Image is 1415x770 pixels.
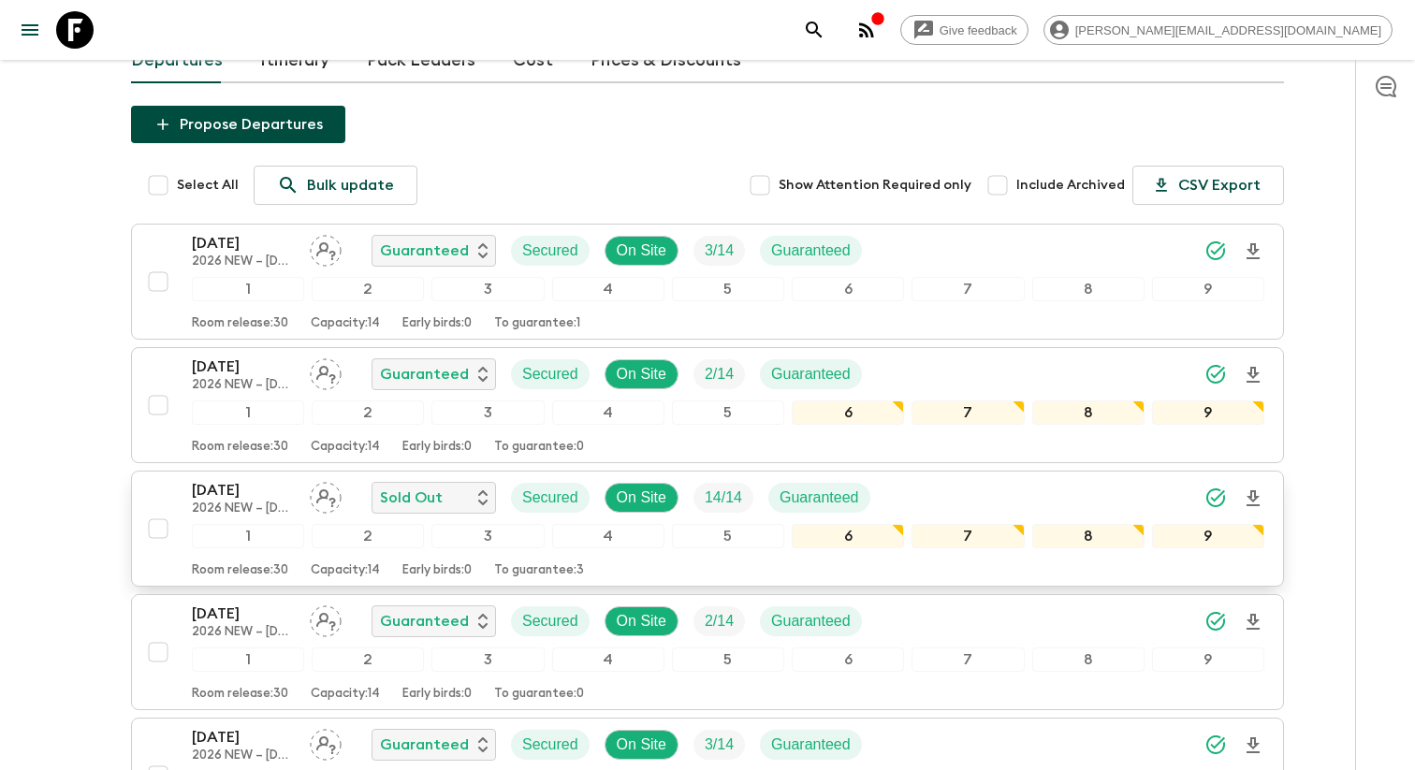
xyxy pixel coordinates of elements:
[792,277,904,301] div: 6
[494,687,584,702] p: To guarantee: 0
[780,487,859,509] p: Guaranteed
[1242,487,1264,510] svg: Download Onboarding
[192,400,304,425] div: 1
[310,611,342,626] span: Assign pack leader
[605,483,678,513] div: On Site
[254,166,417,205] a: Bulk update
[912,400,1024,425] div: 7
[617,240,666,262] p: On Site
[260,38,329,83] a: Itinerary
[522,363,578,385] p: Secured
[311,687,380,702] p: Capacity: 14
[310,734,342,749] span: Assign pack leader
[1204,487,1227,509] svg: Synced Successfully
[705,734,734,756] p: 3 / 14
[310,364,342,379] span: Assign pack leader
[912,524,1024,548] div: 7
[1032,400,1145,425] div: 8
[402,687,472,702] p: Early birds: 0
[552,400,664,425] div: 4
[605,359,678,389] div: On Site
[131,224,1284,340] button: [DATE]2026 NEW – [DATE]-30 April ([GEOGRAPHIC_DATA])Assign pack leaderGuaranteedSecuredOn SiteTri...
[431,647,544,672] div: 3
[192,316,288,331] p: Room release: 30
[311,440,380,455] p: Capacity: 14
[1152,524,1264,548] div: 9
[192,748,295,763] p: 2026 NEW – [DATE]-30 April ([GEOGRAPHIC_DATA])
[1242,611,1264,633] svg: Download Onboarding
[795,11,833,49] button: search adventures
[131,594,1284,710] button: [DATE]2026 NEW – [DATE]-30 April ([GEOGRAPHIC_DATA])Assign pack leaderGuaranteedSecuredOn SiteTri...
[192,254,295,269] p: 2026 NEW – [DATE]-30 April ([GEOGRAPHIC_DATA])
[192,232,295,254] p: [DATE]
[522,487,578,509] p: Secured
[552,647,664,672] div: 4
[192,440,288,455] p: Room release: 30
[1242,734,1264,757] svg: Download Onboarding
[511,359,590,389] div: Secured
[693,236,745,266] div: Trip Fill
[771,240,851,262] p: Guaranteed
[431,400,544,425] div: 3
[1032,524,1145,548] div: 8
[605,730,678,760] div: On Site
[605,606,678,636] div: On Site
[552,277,664,301] div: 4
[192,524,304,548] div: 1
[312,647,424,672] div: 2
[511,730,590,760] div: Secured
[511,483,590,513] div: Secured
[192,277,304,301] div: 1
[192,647,304,672] div: 1
[1204,734,1227,756] svg: Synced Successfully
[1242,240,1264,263] svg: Download Onboarding
[693,606,745,636] div: Trip Fill
[617,363,666,385] p: On Site
[307,174,394,196] p: Bulk update
[380,363,469,385] p: Guaranteed
[1152,400,1264,425] div: 9
[522,610,578,632] p: Secured
[310,240,342,255] span: Assign pack leader
[1152,647,1264,672] div: 9
[1065,23,1392,37] span: [PERSON_NAME][EMAIL_ADDRESS][DOMAIN_NAME]
[131,471,1284,587] button: [DATE]2026 NEW – [DATE]-30 April ([GEOGRAPHIC_DATA])Assign pack leaderSold OutSecuredOn SiteTrip ...
[792,647,904,672] div: 6
[511,606,590,636] div: Secured
[1032,647,1145,672] div: 8
[771,363,851,385] p: Guaranteed
[402,440,472,455] p: Early birds: 0
[494,316,580,331] p: To guarantee: 1
[511,236,590,266] div: Secured
[192,356,295,378] p: [DATE]
[672,647,784,672] div: 5
[705,363,734,385] p: 2 / 14
[494,563,584,578] p: To guarantee: 3
[705,240,734,262] p: 3 / 14
[900,15,1028,45] a: Give feedback
[771,734,851,756] p: Guaranteed
[177,176,239,195] span: Select All
[1043,15,1393,45] div: [PERSON_NAME][EMAIL_ADDRESS][DOMAIN_NAME]
[693,359,745,389] div: Trip Fill
[380,610,469,632] p: Guaranteed
[1242,364,1264,386] svg: Download Onboarding
[672,277,784,301] div: 5
[617,487,666,509] p: On Site
[617,610,666,632] p: On Site
[672,400,784,425] div: 5
[402,563,472,578] p: Early birds: 0
[192,479,295,501] p: [DATE]
[605,236,678,266] div: On Site
[380,734,469,756] p: Guaranteed
[617,734,666,756] p: On Site
[311,316,380,331] p: Capacity: 14
[192,625,295,640] p: 2026 NEW – [DATE]-30 April ([GEOGRAPHIC_DATA])
[522,240,578,262] p: Secured
[494,440,584,455] p: To guarantee: 0
[1204,363,1227,385] svg: Synced Successfully
[591,38,741,83] a: Prices & Discounts
[779,176,971,195] span: Show Attention Required only
[131,38,223,83] a: Departures
[11,11,49,49] button: menu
